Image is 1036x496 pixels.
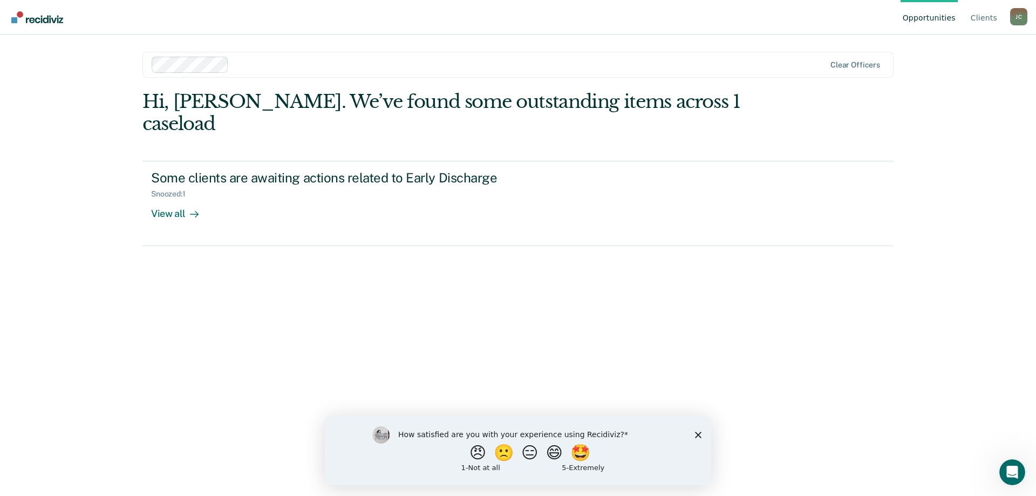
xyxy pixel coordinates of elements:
[151,189,194,199] div: Snoozed : 1
[999,459,1025,485] iframe: Intercom live chat
[830,60,880,70] div: Clear officers
[142,91,744,135] div: Hi, [PERSON_NAME]. We’ve found some outstanding items across 1 caseload
[142,161,894,246] a: Some clients are awaiting actions related to Early DischargeSnoozed:1View all
[151,170,530,186] div: Some clients are awaiting actions related to Early Discharge
[1010,8,1027,25] button: Profile dropdown button
[1010,8,1027,25] div: J C
[325,416,711,485] iframe: Survey by Kim from Recidiviz
[11,11,63,23] img: Recidiviz
[151,199,212,220] div: View all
